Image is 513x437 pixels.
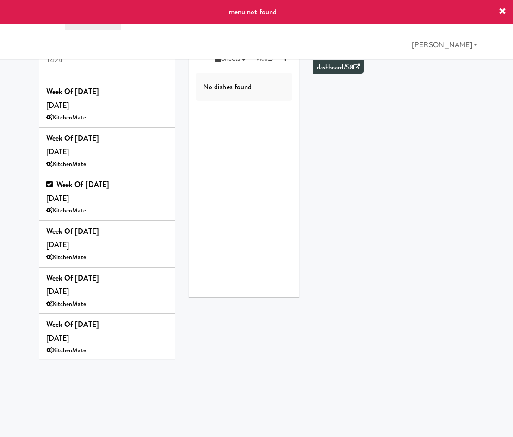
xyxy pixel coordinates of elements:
input: Search menus [46,52,168,69]
span: [DATE] [46,273,99,297]
span: menu not found [229,6,277,17]
div: No dishes found [196,73,292,101]
div: KitchenMate [46,299,168,310]
li: Week of [DATE][DATE]KitchenMate [39,268,175,314]
b: Week of [DATE] [46,86,99,97]
li: Week of [DATE][DATE]KitchenMate [39,81,175,128]
b: Week of [DATE] [46,319,99,330]
li: Week of [DATE][DATE]KitchenMate [39,128,175,175]
div: KitchenMate [46,252,168,263]
div: KitchenMate [46,205,168,217]
li: Week of [DATE][DATE]KitchenMate [39,221,175,268]
li: Week of [DATE][DATE]KitchenMate [39,314,175,361]
li: Week of [DATE][DATE]KitchenMate [39,174,175,221]
b: Week of [DATE] [46,133,99,144]
div: KitchenMate [46,159,168,170]
a: [PERSON_NAME] [408,30,481,59]
b: Week of [DATE] [56,179,109,190]
span: [DATE] [46,179,110,204]
a: dashboard/58 [317,62,360,72]
span: [DATE] [46,226,99,250]
div: KitchenMate [46,345,168,356]
div: KitchenMate [46,112,168,124]
span: [DATE] [46,319,99,343]
b: Week of [DATE] [46,273,99,283]
b: Week of [DATE] [46,226,99,237]
span: [DATE] [46,133,99,157]
span: [DATE] [46,86,99,111]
